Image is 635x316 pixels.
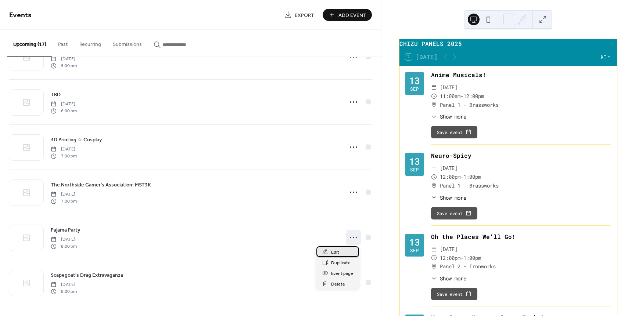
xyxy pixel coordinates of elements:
div: Sep [410,167,419,172]
span: 5:00 pm [51,62,77,69]
div: ​ [431,83,437,92]
button: ​Show more [431,113,466,120]
span: 8:00 pm [51,243,77,250]
span: 8:00 pm [51,288,77,295]
div: ​ [431,172,437,181]
span: [DATE] [51,146,77,153]
a: Pajama Party [51,226,80,234]
span: 6:00 pm [51,108,77,114]
span: Show more [440,275,466,282]
span: [DATE] [51,191,77,198]
span: Scapegoat's Drag Extravaganza [51,272,123,279]
span: Panel 1 - Brassworks [440,181,499,190]
div: ​ [431,262,437,271]
div: ​ [431,254,437,262]
span: Panel 1 - Brassworks [440,101,499,109]
a: The Northside Gamer's Association: MST3K [51,181,151,189]
div: ​ [431,113,437,120]
div: CHIZU PANELS 2025 [399,39,617,48]
a: 3D Printing ☆ Cosplay [51,135,102,144]
div: 13 [409,76,420,85]
div: ​ [431,275,437,282]
span: [DATE] [51,236,77,243]
span: [DATE] [51,56,77,62]
span: Delete [331,280,345,288]
a: TBD [51,90,61,99]
button: Save event [431,288,477,300]
span: Event page [331,270,353,277]
span: 11:00am [440,92,460,101]
button: Add Event [323,9,372,21]
div: 13 [409,237,420,247]
span: 7:00 pm [51,153,77,159]
div: Oh the Places We'll Go! [431,232,611,241]
button: Submissions [107,30,148,56]
a: Scapegoat's Drag Extravaganza [51,271,123,279]
div: Neuro-Spicy [431,151,611,160]
span: [DATE] [51,101,77,108]
span: Duplicate [331,259,351,267]
div: ​ [431,181,437,190]
span: 12:00pm [440,254,460,262]
button: Upcoming (17) [7,30,52,57]
button: ​Show more [431,194,466,201]
span: 12:00pm [463,92,484,101]
span: 1:00pm [463,172,481,181]
span: [DATE] [440,245,458,254]
div: Anime Musicals! [431,70,611,79]
span: - [460,254,463,262]
span: Show more [440,194,466,201]
span: TBD [51,91,61,99]
span: Add Event [338,11,366,19]
span: 1:00pm [463,254,481,262]
div: ​ [431,245,437,254]
span: Pajama Party [51,226,80,234]
div: ​ [431,194,437,201]
span: [DATE] [51,282,77,288]
span: - [460,92,463,101]
button: Past [52,30,73,56]
span: 7:00 pm [51,198,77,204]
button: Save event [431,126,477,138]
span: Show more [440,113,466,120]
span: - [460,172,463,181]
a: Export [279,9,320,21]
span: [DATE] [440,164,458,172]
div: Sep [410,87,419,91]
div: ​ [431,164,437,172]
span: Export [295,11,314,19]
span: 12:00pm [440,172,460,181]
div: ​ [431,101,437,109]
div: ​ [431,92,437,101]
button: ​Show more [431,275,466,282]
div: Sep [410,248,419,253]
span: [DATE] [440,83,458,92]
div: 13 [409,157,420,166]
button: Save event [431,207,477,219]
span: Events [9,8,32,22]
button: Recurring [73,30,107,56]
span: Panel 2 - Ironworks [440,262,496,271]
span: Edit [331,248,339,256]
